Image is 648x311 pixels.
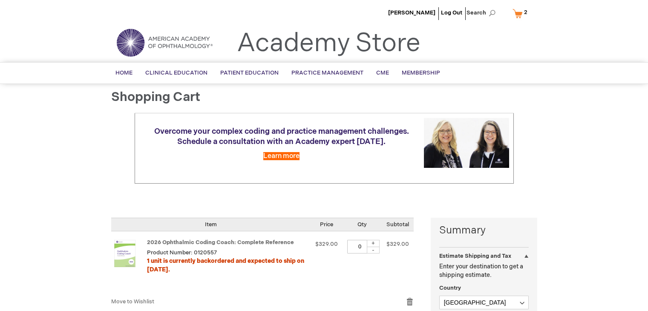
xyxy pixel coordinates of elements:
span: Shopping Cart [111,89,200,105]
span: Overcome your complex coding and practice management challenges. Schedule a consultation with an ... [154,127,409,146]
div: + [367,240,380,247]
span: 2 [524,9,527,16]
a: [PERSON_NAME] [388,9,435,16]
span: Clinical Education [145,69,207,76]
span: Practice Management [291,69,363,76]
a: 2026 Ophthalmic Coding Coach: Complete Reference [111,240,147,289]
a: 2026 Ophthalmic Coding Coach: Complete Reference [147,239,294,246]
span: Country [439,285,461,291]
span: Search [467,4,499,21]
span: Qty [357,221,367,228]
span: Home [115,69,132,76]
strong: Summary [439,223,529,238]
span: CME [376,69,389,76]
img: Schedule a consultation with an Academy expert today [424,118,509,168]
span: Price [320,221,333,228]
span: $329.00 [386,241,409,248]
a: Academy Store [237,28,420,59]
a: 2 [511,6,533,21]
input: Qty [347,240,373,253]
a: Log Out [441,9,462,16]
div: 1 unit is currently backordered and expected to ship on [DATE]. [147,257,307,274]
span: Membership [402,69,440,76]
span: Item [205,221,217,228]
img: 2026 Ophthalmic Coding Coach: Complete Reference [111,240,138,267]
a: Learn more [263,152,300,160]
span: Patient Education [220,69,279,76]
p: Enter your destination to get a shipping estimate. [439,262,529,279]
strong: Estimate Shipping and Tax [439,253,511,259]
span: $329.00 [315,241,338,248]
span: Product Number: 0120557 [147,249,217,256]
div: - [367,247,380,253]
a: Move to Wishlist [111,298,154,305]
span: Subtotal [386,221,409,228]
